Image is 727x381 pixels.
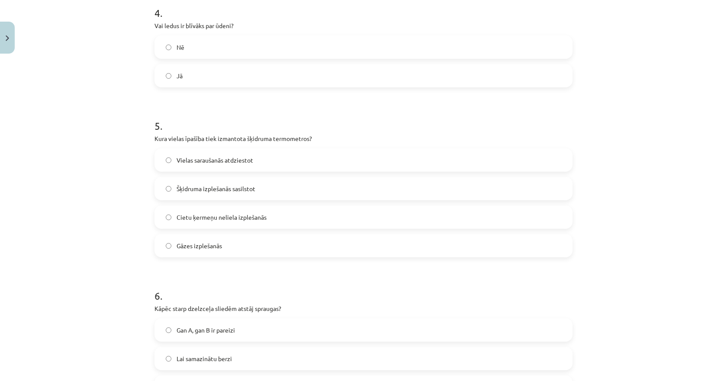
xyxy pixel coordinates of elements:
[166,45,171,50] input: Nē
[6,35,9,41] img: icon-close-lesson-0947bae3869378f0d4975bcd49f059093ad1ed9edebbc8119c70593378902aed.svg
[177,354,232,363] span: Lai samazinātu berzi
[166,215,171,220] input: Cietu ķermeņu neliela izplešanās
[166,186,171,192] input: Šķidruma izplešanās sasilstot
[166,356,171,362] input: Lai samazinātu berzi
[154,275,573,301] h1: 6 .
[177,213,267,222] span: Cietu ķermeņu neliela izplešanās
[166,73,171,79] input: Jā
[166,157,171,163] input: Vielas saraušanās atdziestot
[177,241,222,250] span: Gāzes izplešanās
[154,105,573,131] h1: 5 .
[177,43,184,52] span: Nē
[154,304,573,313] p: Kāpēc starp dzelzceļa sliedēm atstāj spraugas?
[166,327,171,333] input: Gan A, gan B ir pareizi
[154,21,573,30] p: Vai ledus ir blīvāks par ūdeni?
[177,184,255,193] span: Šķidruma izplešanās sasilstot
[177,71,183,80] span: Jā
[154,134,573,143] p: Kura vielas īpašība tiek izmantota šķidruma termometros?
[166,243,171,249] input: Gāzes izplešanās
[177,156,253,165] span: Vielas saraušanās atdziestot
[177,326,235,335] span: Gan A, gan B ir pareizi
